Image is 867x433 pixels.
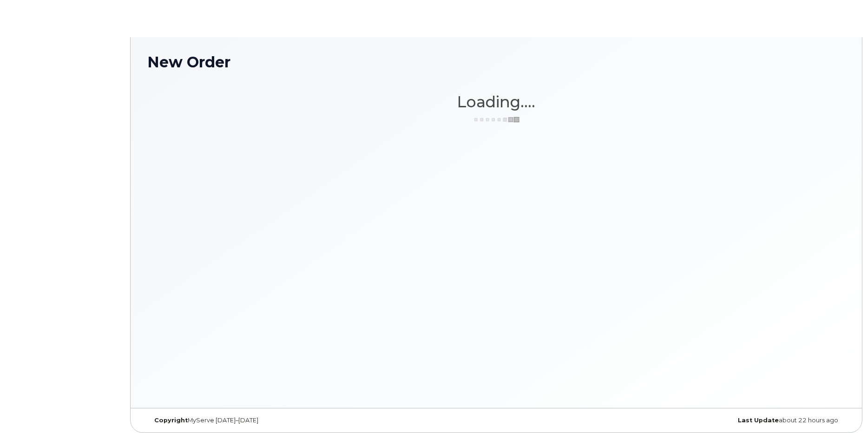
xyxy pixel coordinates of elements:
[473,116,519,123] img: ajax-loader-3a6953c30dc77f0bf724df975f13086db4f4c1262e45940f03d1251963f1bf2e.gif
[154,417,188,424] strong: Copyright
[147,417,380,424] div: MyServe [DATE]–[DATE]
[738,417,779,424] strong: Last Update
[612,417,845,424] div: about 22 hours ago
[147,54,845,70] h1: New Order
[147,93,845,110] h1: Loading....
